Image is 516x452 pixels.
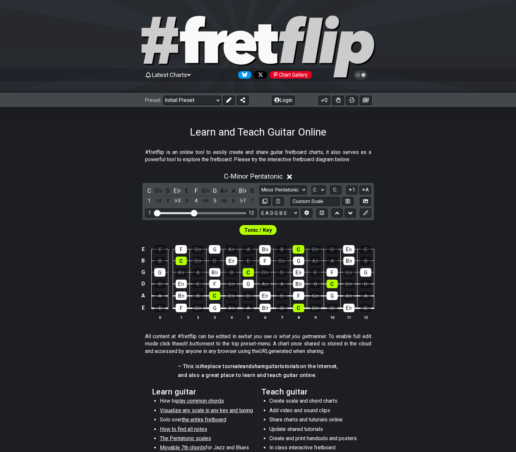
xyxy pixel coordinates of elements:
th: 12 [357,314,374,321]
div: A♭ [343,291,355,300]
div: toggle scale degree [220,196,229,205]
p: #fretflip is an online tool to easily create and share guitar fretboard charts, it also serves as... [145,149,371,163]
th: 0 [152,314,168,321]
div: D♭ [310,304,321,312]
div: G [293,257,304,265]
button: Share Preset [237,96,249,105]
span: How to find all notes [160,426,207,432]
div: E [154,245,166,254]
div: toggle pitch class [164,186,172,195]
div: 12 [249,210,254,216]
button: Copy [259,197,271,206]
div: toggle scale degree [248,196,257,205]
div: toggle pitch class [145,186,154,195]
div: B♭ [343,257,355,265]
button: Store user defined scale [342,197,353,206]
div: toggle pitch class [210,186,219,195]
div: C [209,291,220,300]
div: A [154,291,165,300]
div: G♭ [310,291,321,300]
div: toggle pitch class [248,186,257,195]
div: B♭ [293,280,304,288]
div: toggle scale degree [154,196,163,205]
div: D [327,304,338,312]
div: 1 [148,210,151,216]
select: Preset [163,96,221,105]
button: Edit Tuning [301,209,312,217]
div: D♭ [226,291,237,300]
div: D [243,291,254,300]
span: Latest Charts [152,71,187,78]
div: A [242,245,254,254]
div: G [360,268,371,277]
li: Create and print handouts and posters [269,435,363,444]
div: G♭ [192,245,204,254]
div: B [310,280,321,288]
div: B [226,268,237,277]
div: C [176,257,187,265]
div: A [327,257,338,265]
div: C [293,304,304,312]
select: Tuning [259,209,299,217]
em: share [252,363,265,369]
div: F [175,245,187,254]
button: Toggle horizontal chord view [316,209,328,217]
td: E [139,302,147,314]
div: A♭ [176,268,187,277]
li: Add video and sound clips [269,407,363,416]
div: A♭ [259,280,271,288]
h1: Learn and Teach Guitar Online [190,126,326,138]
select: Scale [259,186,307,194]
div: toggle scale degree [192,196,200,205]
button: First click edit preset to enable marker editing [360,209,371,217]
div: toggle scale degree [229,196,238,205]
button: Login [272,96,295,105]
span: C - Minor Pentatonic [224,172,283,180]
button: 1 [346,186,357,194]
div: Visible fret range [145,209,257,217]
div: E [360,245,371,254]
button: Toggle Dexterity for all fretkits [332,96,344,105]
div: E♭ [176,280,187,288]
td: A [139,290,147,302]
th: 7 [273,314,290,321]
div: B [276,304,287,312]
td: E [139,244,147,255]
div: A [276,280,287,288]
div: G [209,245,220,254]
div: A [360,291,371,300]
em: create [228,363,242,369]
div: B [192,291,204,300]
th: 4 [223,314,240,321]
div: G♭ [343,268,355,277]
div: E♭ [343,245,355,254]
em: URL [259,348,268,354]
div: toggle pitch class [229,186,238,195]
div: toggle scale degree [145,196,154,205]
div: G [154,268,165,277]
div: G♭ [192,304,204,312]
div: toggle scale degree [201,196,210,205]
button: Print [346,96,358,105]
div: G [209,304,220,312]
div: D [209,257,220,265]
div: E [154,304,165,312]
div: B♭ [259,304,271,312]
button: Move down [345,209,356,217]
div: Chart Gallery [270,71,312,79]
li: Share charts and tutorials online [269,416,363,425]
td: G [139,266,147,278]
p: All content at #fretflip can be edited in a manner. To enable full edit mode click the next to th... [145,333,371,355]
div: B [276,245,287,254]
div: D [360,280,371,288]
li: Solo over [160,416,254,425]
div: toggle pitch class [239,186,247,195]
div: toggle scale degree [183,196,191,205]
div: E [276,291,287,300]
button: Create Image [360,197,371,206]
li: How to [160,397,254,407]
div: G [243,280,254,288]
th: 6 [257,314,273,321]
div: B [154,257,165,265]
button: Delete [273,197,284,206]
